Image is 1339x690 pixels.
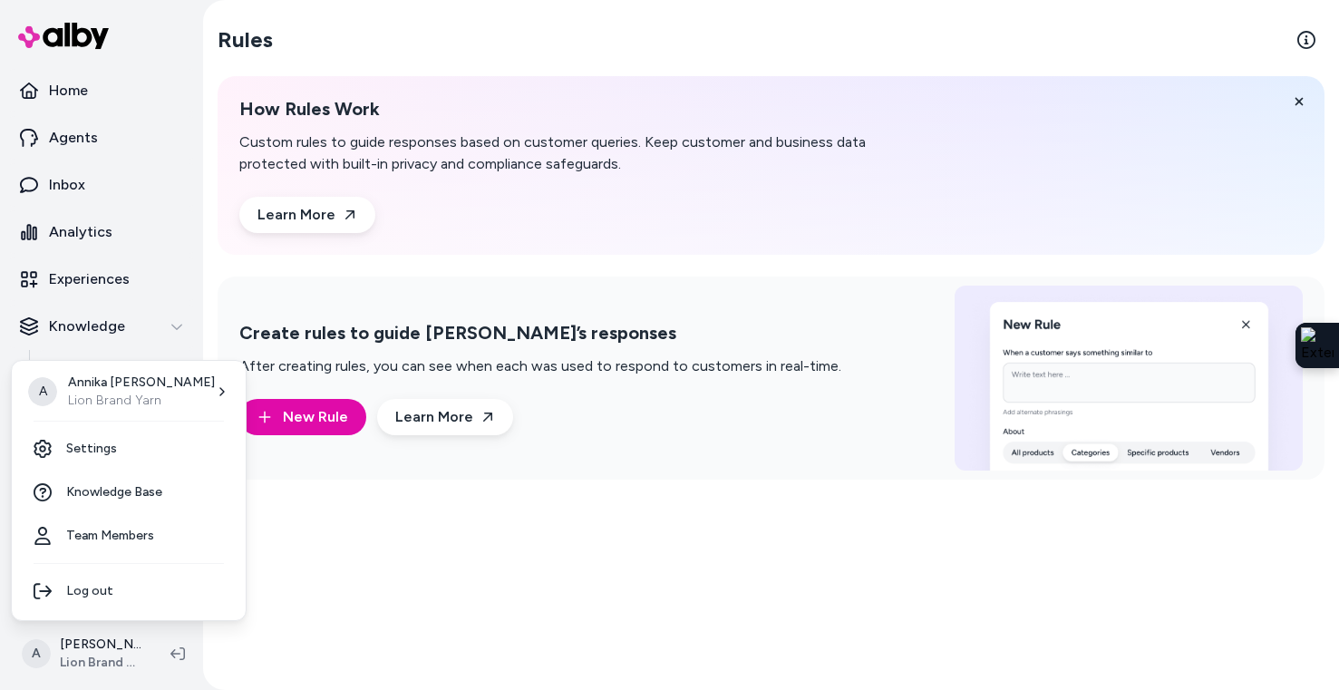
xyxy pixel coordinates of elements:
span: Knowledge Base [66,483,162,501]
p: Lion Brand Yarn [68,392,215,410]
span: A [28,377,57,406]
a: Team Members [19,514,238,558]
div: Log out [19,569,238,613]
p: Annika [PERSON_NAME] [68,374,215,392]
a: Settings [19,427,238,471]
